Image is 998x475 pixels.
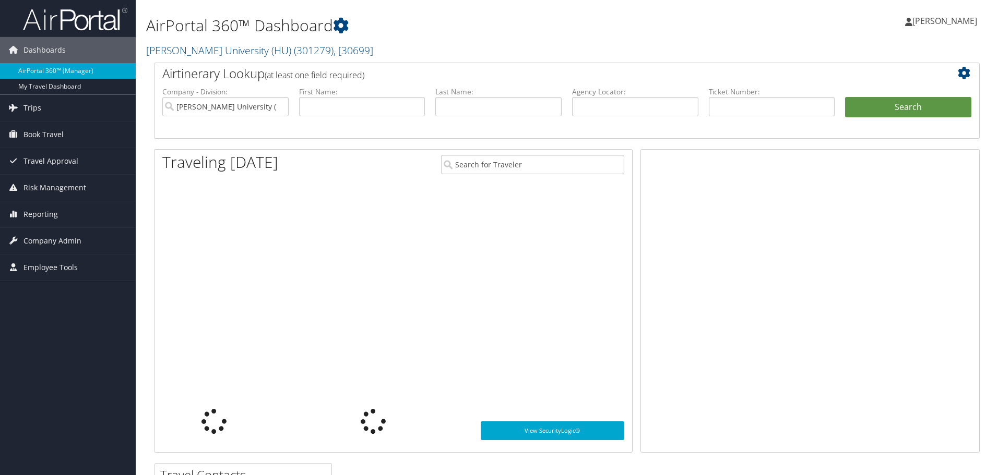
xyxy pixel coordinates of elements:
span: Company Admin [23,228,81,254]
label: Company - Division: [162,87,289,97]
span: , [ 30699 ] [334,43,373,57]
input: Search for Traveler [441,155,624,174]
label: Agency Locator: [572,87,698,97]
span: [PERSON_NAME] [912,15,977,27]
span: Reporting [23,201,58,227]
h2: Airtinerary Lookup [162,65,902,82]
label: First Name: [299,87,425,97]
a: View SecurityLogic® [481,421,624,440]
span: Book Travel [23,121,64,148]
h1: AirPortal 360™ Dashboard [146,15,707,36]
span: Risk Management [23,175,86,201]
label: Ticket Number: [709,87,835,97]
h1: Traveling [DATE] [162,151,278,173]
span: Dashboards [23,37,66,63]
label: Last Name: [435,87,562,97]
span: (at least one field required) [265,69,364,81]
a: [PERSON_NAME] [905,5,988,36]
a: [PERSON_NAME] University (HU) [146,43,373,57]
img: airportal-logo.png [23,7,127,31]
span: ( 301279 ) [294,43,334,57]
span: Travel Approval [23,148,78,174]
span: Trips [23,95,41,121]
button: Search [845,97,971,118]
span: Employee Tools [23,254,78,281]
